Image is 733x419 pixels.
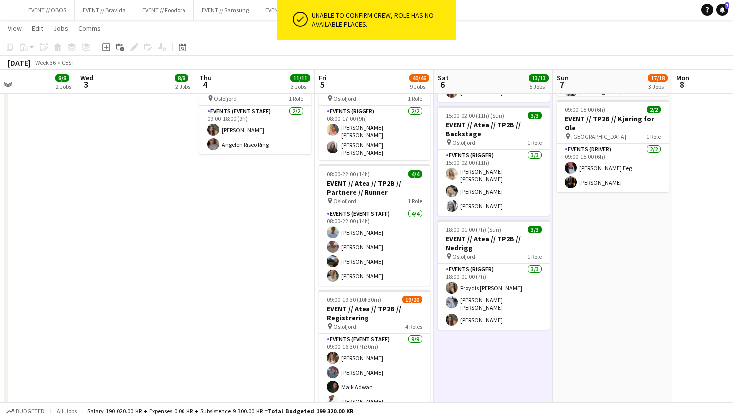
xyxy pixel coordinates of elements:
span: 40/46 [409,74,429,82]
span: Sat [438,73,449,82]
h3: EVENT // Atea // TP2B // Nedrigg [438,234,550,252]
span: Total Budgeted 199 320.00 KR [268,407,353,415]
span: 2/2 [647,106,661,113]
div: Unable to confirm crew, role has no available places. [312,11,452,29]
a: Jobs [49,22,72,35]
div: [DATE] [8,58,31,68]
div: 3 Jobs [291,83,310,90]
span: Sun [557,73,569,82]
button: Budgeted [5,406,46,417]
app-card-role: Events (Driver)2/209:00-15:00 (6h)[PERSON_NAME] Eeg[PERSON_NAME] [557,144,669,192]
div: 2 Jobs [175,83,190,90]
app-job-card: 08:00-17:00 (9h)2/2EVENT // Atea // TP2B // Partnere // Expo Oslofjord1 RoleEvents (Rigger)2/208:... [319,62,430,160]
span: Oslofjord [333,95,356,102]
span: 8/8 [55,74,69,82]
span: Week 36 [33,59,58,66]
span: 3/3 [528,226,542,233]
span: 1 Role [527,139,542,146]
span: Budgeted [16,408,45,415]
app-card-role: Events (Rigger)2/208:00-17:00 (9h)[PERSON_NAME] [PERSON_NAME][PERSON_NAME] [PERSON_NAME] [319,106,430,160]
app-job-card: 15:00-02:00 (11h) (Sun)3/3EVENT // Atea // TP2B // Backstage Oslofjord1 RoleEvents (Rigger)3/315:... [438,106,550,216]
span: Thu [199,73,212,82]
span: 8/8 [175,74,188,82]
app-card-role: Events (Rigger)3/318:00-01:00 (7h)Frøydis [PERSON_NAME][PERSON_NAME] [PERSON_NAME][PERSON_NAME] [438,264,550,330]
span: 1 Role [408,197,422,205]
span: 1 Role [646,133,661,140]
h3: EVENT // TP2B // Kjøring for Ole [557,114,669,132]
span: 1 Role [408,95,422,102]
span: 1 Role [527,253,542,260]
span: 3 [79,79,93,90]
button: EVENT // OSLO URBAN WEEK 2025 [257,0,358,20]
span: Oslofjord [333,323,356,330]
span: Oslofjord [214,95,237,102]
div: Salary 190 020.00 KR + Expenses 0.00 KR + Subsistence 9 300.00 KR = [87,407,353,415]
span: 09:00-19:30 (10h30m) [327,296,381,303]
a: Comms [74,22,105,35]
span: 1 Role [289,95,303,102]
app-card-role: Events (Event Staff)2/209:00-18:00 (9h)[PERSON_NAME]Angelen Riseo Ring [199,106,311,154]
button: EVENT // Samsung [194,0,257,20]
h3: EVENT // Atea // TP2B // Backstage [438,120,550,138]
button: EVENT // OBOS [20,0,75,20]
app-job-card: 09:00-18:00 (9h)2/2EVENT // Atea // TP2B // Registrering partnere Oslofjord1 RoleEvents (Event St... [199,62,311,154]
span: 08:00-22:00 (14h) [327,170,370,178]
div: CEST [62,59,75,66]
span: All jobs [55,407,79,415]
span: 6 [436,79,449,90]
span: 15:00-02:00 (11h) (Sun) [446,112,504,119]
app-card-role: Events (Rigger)3/315:00-02:00 (11h)[PERSON_NAME] [PERSON_NAME][PERSON_NAME][PERSON_NAME] [438,150,550,216]
app-job-card: 08:00-22:00 (14h)4/4EVENT // Atea // TP2B // Partnere // Runner Oslofjord1 RoleEvents (Event Staf... [319,164,430,286]
span: View [8,24,22,33]
span: Edit [32,24,43,33]
span: 17/18 [648,74,668,82]
span: 4/4 [408,170,422,178]
a: Edit [28,22,47,35]
span: 3/3 [528,112,542,119]
span: Wed [80,73,93,82]
span: 7 [725,2,729,9]
span: 4 Roles [405,323,422,330]
a: View [4,22,26,35]
h3: EVENT // Atea // TP2B // Registrering [319,304,430,322]
h3: EVENT // Atea // TP2B // Partnere // Runner [319,179,430,197]
span: 18:00-01:00 (7h) (Sun) [446,226,501,233]
a: 7 [716,4,728,16]
span: [GEOGRAPHIC_DATA] [571,133,626,140]
span: 7 [555,79,569,90]
button: EVENT // Bravida [75,0,134,20]
div: 3 Jobs [648,83,667,90]
button: EVENT // Foodora [134,0,194,20]
div: 2 Jobs [56,83,71,90]
app-card-role: Events (Event Staff)4/408:00-22:00 (14h)[PERSON_NAME][PERSON_NAME][PERSON_NAME][PERSON_NAME] [319,208,430,286]
app-job-card: 09:00-15:00 (6h)2/2EVENT // TP2B // Kjøring for Ole [GEOGRAPHIC_DATA]1 RoleEvents (Driver)2/209:0... [557,100,669,192]
span: Oslofjord [452,253,475,260]
span: Oslofjord [333,197,356,205]
span: 8 [675,79,689,90]
app-job-card: 18:00-01:00 (7h) (Sun)3/3EVENT // Atea // TP2B // Nedrigg Oslofjord1 RoleEvents (Rigger)3/318:00-... [438,220,550,330]
span: 11/11 [290,74,310,82]
span: Oslofjord [452,139,475,146]
span: Mon [676,73,689,82]
span: 4 [198,79,212,90]
div: 5 Jobs [529,83,548,90]
span: 19/20 [402,296,422,303]
div: 9 Jobs [410,83,429,90]
span: Comms [78,24,101,33]
span: 09:00-15:00 (6h) [565,106,605,113]
span: 13/13 [529,74,549,82]
span: Jobs [53,24,68,33]
span: Fri [319,73,327,82]
span: 5 [317,79,327,90]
